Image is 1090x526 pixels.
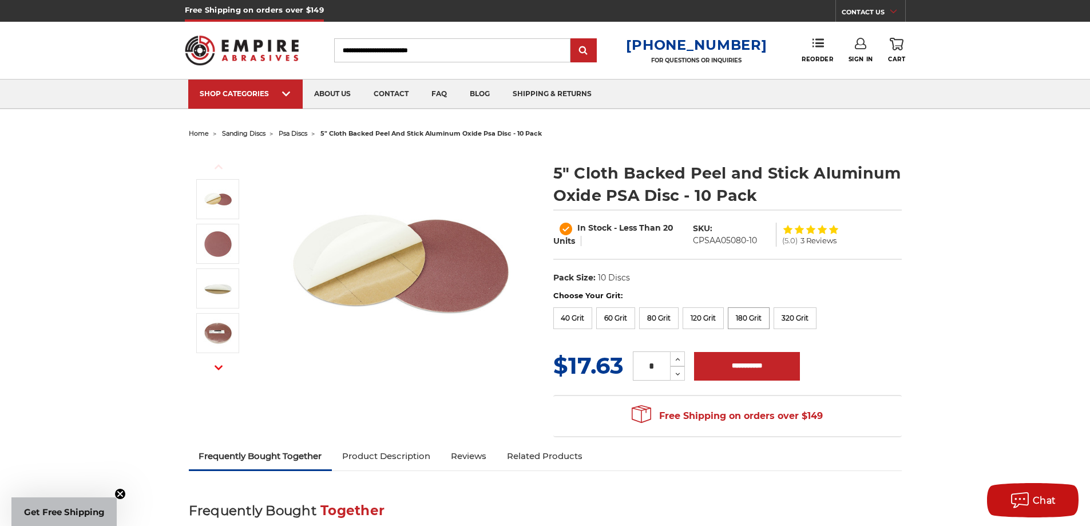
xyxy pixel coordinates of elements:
img: 5 inch Aluminum Oxide PSA Sanding Disc with Cloth Backing [287,150,516,379]
a: Cart [888,38,905,63]
span: In Stock [577,223,612,233]
span: 3 Reviews [800,237,837,244]
button: Chat [987,483,1079,517]
a: sanding discs [222,129,265,137]
div: Get Free ShippingClose teaser [11,497,117,526]
span: 5" cloth backed peel and stick aluminum oxide psa disc - 10 pack [320,129,542,137]
img: 5 inch Aluminum Oxide PSA Sanding Disc with Cloth Backing [204,185,232,213]
a: CONTACT US [842,6,905,22]
span: Free Shipping on orders over $149 [632,405,823,428]
a: blog [458,80,501,109]
p: FOR QUESTIONS OR INQUIRIES [626,57,767,64]
img: peel and stick psa aluminum oxide disc [204,230,232,258]
span: Units [553,236,575,246]
button: Next [205,355,232,380]
dd: CPSAA05080-10 [693,235,757,247]
img: clothed backed AOX PSA - 10 Pack [204,319,232,347]
a: faq [420,80,458,109]
button: Previous [205,155,232,179]
a: shipping & returns [501,80,603,109]
span: 20 [663,223,673,233]
dd: 10 Discs [598,272,630,284]
a: Reviews [441,444,497,469]
span: Get Free Shipping [24,507,105,517]
div: SHOP CATEGORIES [200,89,291,98]
span: (5.0) [782,237,798,244]
dt: Pack Size: [553,272,596,284]
span: Reorder [802,56,833,63]
a: contact [362,80,420,109]
a: [PHONE_NUMBER] [626,37,767,53]
span: $17.63 [553,351,624,379]
a: Related Products [497,444,593,469]
img: Empire Abrasives [185,28,299,73]
button: Close teaser [114,488,126,500]
a: home [189,129,209,137]
a: Frequently Bought Together [189,444,332,469]
span: Frequently Bought [189,503,316,519]
dt: SKU: [693,223,712,235]
h1: 5" Cloth Backed Peel and Stick Aluminum Oxide PSA Disc - 10 Pack [553,162,902,207]
span: Together [320,503,385,519]
span: Sign In [849,56,873,63]
a: psa discs [279,129,307,137]
label: Choose Your Grit: [553,290,902,302]
img: sticky backed sanding disc [204,274,232,303]
span: Cart [888,56,905,63]
span: - Less Than [614,223,661,233]
a: Reorder [802,38,833,62]
span: Chat [1033,495,1056,506]
input: Submit [572,39,595,62]
a: Product Description [332,444,441,469]
a: about us [303,80,362,109]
